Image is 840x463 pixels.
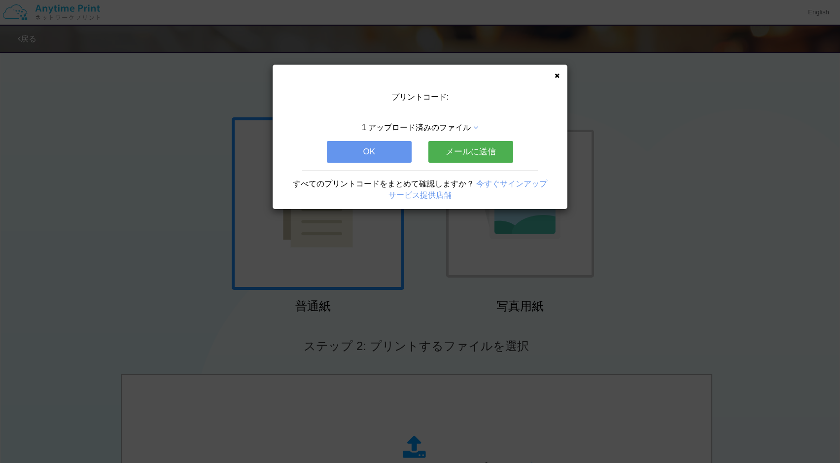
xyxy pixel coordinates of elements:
span: すべてのプリントコードをまとめて確認しますか？ [293,179,474,188]
a: 今すぐサインアップ [476,179,547,188]
span: 1 アップロード済みのファイル [362,123,471,132]
a: サービス提供店舗 [388,191,452,199]
button: メールに送信 [428,141,513,163]
button: OK [327,141,412,163]
span: プリントコード: [391,93,449,101]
